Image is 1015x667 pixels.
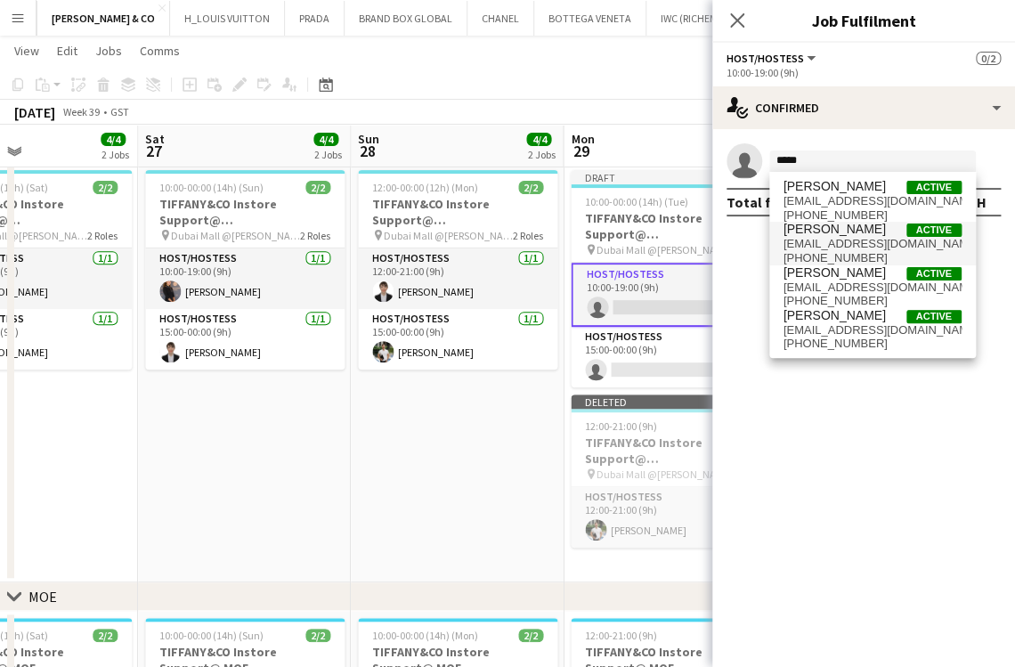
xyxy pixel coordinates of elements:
app-job-card: 10:00-00:00 (14h) (Sun)2/2TIFFANY&CO Instore Support@ [GEOGRAPHIC_DATA] Dubai Mall @[PERSON_NAME]... [145,170,345,370]
span: +971563610372 [784,251,962,265]
span: 12:00-21:00 (9h) [585,419,657,433]
span: Active [906,267,962,281]
span: View [14,43,39,59]
a: Edit [50,39,85,62]
span: Active [906,181,962,194]
span: 2 Roles [87,229,118,242]
button: H_LOUIS VUITTON [170,1,285,36]
span: Dana Khalil [784,308,886,323]
span: 2/2 [305,629,330,642]
span: Sat [145,131,165,147]
span: Week 39 [59,105,103,118]
app-job-card: Deleted 12:00-21:00 (9h)1/1TIFFANY&CO Instore Support@ [GEOGRAPHIC_DATA] Dubai Mall @[PERSON_NAME... [571,395,770,548]
button: PRADA [285,1,345,36]
div: Deleted [571,395,770,409]
span: 10:00-00:00 (14h) (Tue) [585,195,688,208]
div: Draft [571,170,770,184]
div: GST [110,105,129,118]
app-job-card: 12:00-00:00 (12h) (Mon)2/2TIFFANY&CO Instore Support@ [GEOGRAPHIC_DATA] Dubai Mall @[PERSON_NAME]... [358,170,557,370]
span: 2 Roles [300,229,330,242]
app-card-role: Host/Hostess1/110:00-19:00 (9h)[PERSON_NAME] [145,248,345,309]
a: View [7,39,46,62]
span: 2/2 [93,181,118,194]
button: BOTTEGA VENETA [534,1,646,36]
h3: Job Fulfilment [712,9,1015,32]
span: Edit [57,43,77,59]
app-card-role: Host/Hostess0/110:00-19:00 (9h) [571,263,770,327]
span: 10:00-00:00 (14h) (Sun) [159,181,264,194]
span: 12:00-00:00 (12h) (Mon) [372,181,478,194]
span: 4/4 [526,133,551,146]
span: Dana Khalaf [784,265,886,281]
span: danaker.kenenbaev@gmail.com [784,237,962,251]
a: Comms [133,39,187,62]
span: 2/2 [518,629,543,642]
div: 2 Jobs [527,148,555,161]
app-card-role: Host/Hostess1/115:00-00:00 (9h)[PERSON_NAME] [358,309,557,370]
span: Jobs [95,43,122,59]
span: Dubai Mall @[PERSON_NAME] [597,243,726,256]
div: 2 Jobs [101,148,129,161]
span: 2/2 [305,181,330,194]
span: Dubai Mall @[PERSON_NAME] [171,229,300,242]
span: Active [906,224,962,237]
span: 28 [355,141,379,161]
span: 0/2 [976,52,1001,65]
div: 10:00-19:00 (9h) [727,66,1001,79]
span: 4/4 [101,133,126,146]
button: IWC (RICHEMONT DUBAI FZE) [646,1,808,36]
app-card-role: Host/Hostess1/115:00-00:00 (9h)[PERSON_NAME] [145,309,345,370]
a: Jobs [88,39,129,62]
div: Total fee [727,193,787,211]
span: Danaker Kenenbaev [784,222,886,237]
span: 2 Roles [513,229,543,242]
app-card-role: Host/Hostess0/115:00-00:00 (9h) [571,327,770,387]
span: danakadd@gmail.com [784,194,962,208]
app-card-role: Host/Hostess1/112:00-21:00 (9h)[PERSON_NAME] [571,487,770,548]
span: +971555323043 [784,208,962,223]
span: danakhalafmae@gmail.com [784,281,962,295]
span: 12:00-21:00 (9h) [585,629,657,642]
span: Mon [571,131,594,147]
div: Confirmed [712,86,1015,129]
span: 29 [568,141,594,161]
span: Host/Hostess [727,52,804,65]
span: +971553338787 [784,294,962,308]
div: MOE [28,588,57,606]
span: 10:00-00:00 (14h) (Sun) [159,629,264,642]
button: [PERSON_NAME] & CO [37,1,170,36]
span: danakhaliel@hotmail.com [784,323,962,338]
div: [DATE] [14,103,55,121]
span: Active [906,310,962,323]
app-job-card: Draft10:00-00:00 (14h) (Tue)0/2TIFFANY&CO Instore Support@ [GEOGRAPHIC_DATA] Dubai Mall @[PERSON_... [571,170,770,387]
span: Dubai Mall @[PERSON_NAME] [384,229,513,242]
h3: TIFFANY&CO Instore Support@ [GEOGRAPHIC_DATA] [571,435,770,467]
span: 4/4 [313,133,338,146]
button: Host/Hostess [727,52,818,65]
span: Dana Kadoura [784,179,886,194]
span: 2/2 [93,629,118,642]
app-card-role: Host/Hostess1/112:00-21:00 (9h)[PERSON_NAME] [358,248,557,309]
span: 10:00-00:00 (14h) (Mon) [372,629,478,642]
span: 27 [142,141,165,161]
span: Dubai Mall @[PERSON_NAME] [597,468,730,481]
h3: TIFFANY&CO Instore Support@ [GEOGRAPHIC_DATA] [145,196,345,228]
span: 2/2 [518,181,543,194]
h3: TIFFANY&CO Instore Support@ [GEOGRAPHIC_DATA] [571,210,770,242]
h3: TIFFANY&CO Instore Support@ [GEOGRAPHIC_DATA] [358,196,557,228]
button: BRAND BOX GLOBAL [345,1,467,36]
div: 2 Jobs [314,148,342,161]
button: CHANEL [467,1,534,36]
span: Comms [140,43,180,59]
span: +971566734650 [784,337,962,351]
span: Sun [358,131,379,147]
